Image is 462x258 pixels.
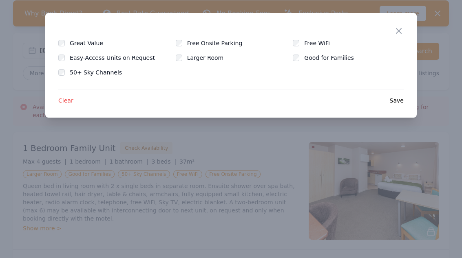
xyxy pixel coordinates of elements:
label: Free Onsite Parking [187,39,252,47]
label: Great Value [70,39,113,47]
span: Save [390,96,404,105]
label: Larger Room [187,54,233,62]
label: Easy-Access Units on Request [70,54,165,62]
span: Clear [58,96,73,105]
label: Good for Families [304,54,364,62]
label: 50+ Sky Channels [70,68,132,77]
label: Free WiFi [304,39,340,47]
